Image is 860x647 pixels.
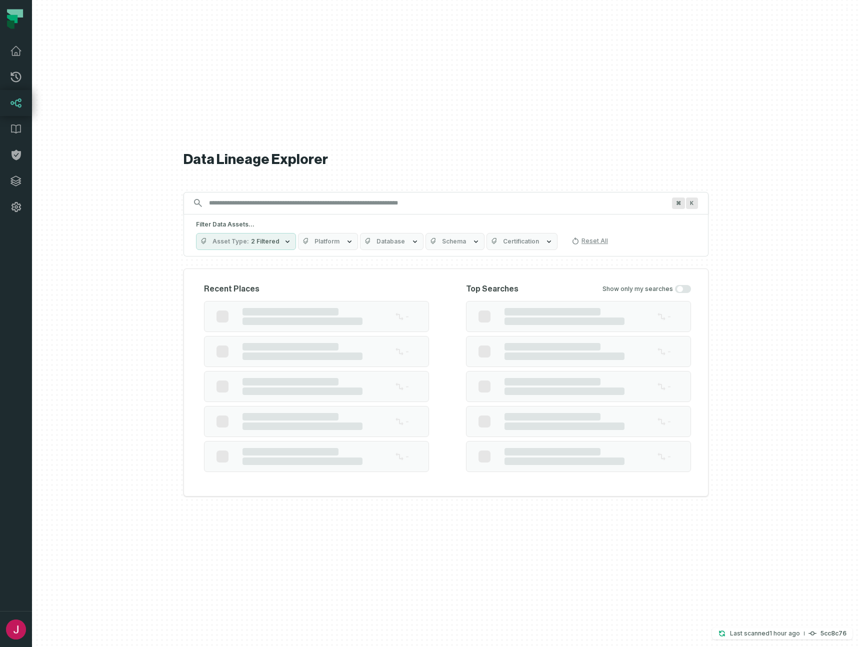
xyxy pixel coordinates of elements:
[820,630,846,636] h4: 5cc8c76
[686,197,698,209] span: Press ⌘ + K to focus the search bar
[730,628,800,638] p: Last scanned
[712,627,852,639] button: Last scanned[DATE] 3:12:40 PM5cc8c76
[672,197,685,209] span: Press ⌘ + K to focus the search bar
[183,151,708,168] h1: Data Lineage Explorer
[769,629,800,637] relative-time: Sep 12, 2025, 3:12 PM EDT
[6,619,26,639] img: avatar of James Kim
